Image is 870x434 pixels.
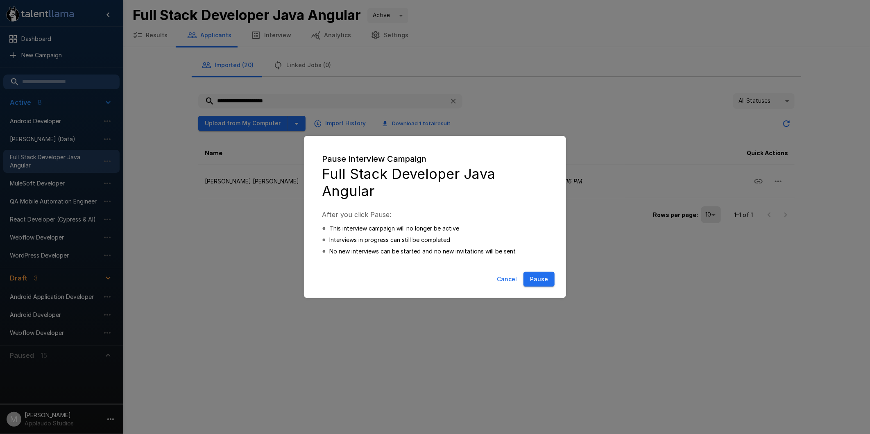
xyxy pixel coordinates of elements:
button: Pause [523,272,555,287]
button: Cancel [494,272,520,287]
p: This interview campaign will no longer be active [329,224,459,233]
p: Interviews in progress can still be completed [329,236,450,244]
p: After you click Pause: [322,210,548,219]
h4: Full Stack Developer Java Angular [322,165,548,200]
h6: Pause Interview Campaign [322,152,548,165]
p: No new interviews can be started and no new invitations will be sent [329,247,516,255]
